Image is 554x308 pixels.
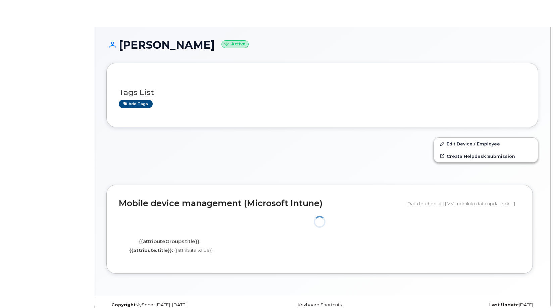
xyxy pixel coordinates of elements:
label: {{attribute.title}}: [129,247,173,254]
h1: [PERSON_NAME] [106,39,538,51]
a: Keyboard Shortcuts [298,302,342,307]
h4: {{attributeGroups.title}} [124,239,214,245]
h2: Mobile device management (Microsoft Intune) [119,199,402,208]
div: MyServe [DATE]–[DATE] [106,302,250,308]
div: Data fetched at {{ VM.mdmInfo.data.updatedAt }} [407,197,520,210]
a: Edit Device / Employee [434,138,538,150]
strong: Last Update [489,302,519,307]
div: [DATE] [394,302,538,308]
small: Active [221,40,249,48]
strong: Copyright [111,302,136,307]
a: Create Helpdesk Submission [434,150,538,162]
a: Add tags [119,100,153,108]
h3: Tags List [119,88,526,97]
span: {{attribute.value}} [174,248,213,253]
